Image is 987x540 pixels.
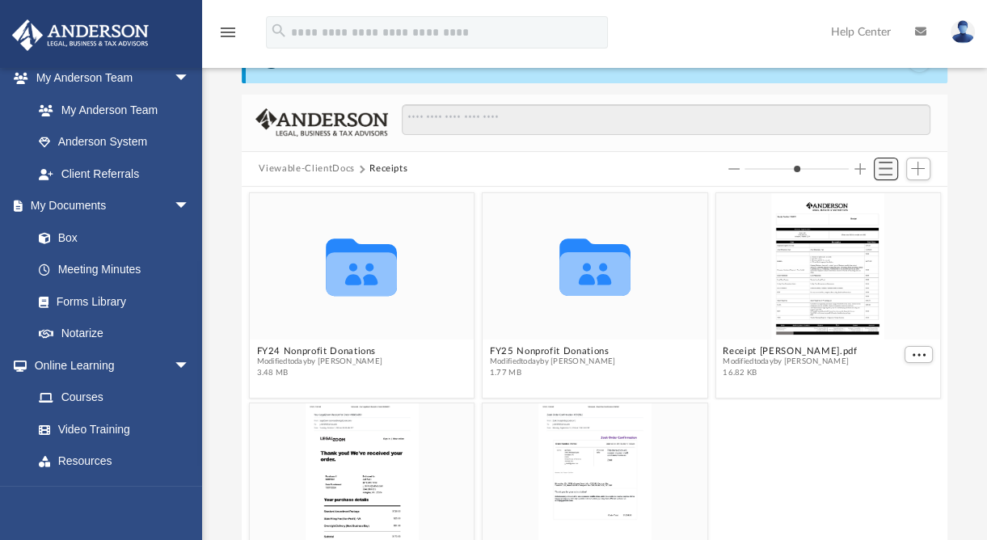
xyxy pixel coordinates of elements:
[7,19,154,51] img: Anderson Advisors Platinum Portal
[369,162,407,176] button: Receipts
[23,221,198,254] a: Box
[723,347,857,357] button: Receipt [PERSON_NAME].pdf
[905,347,934,364] button: More options
[723,368,857,378] span: 16.82 KB
[11,62,206,95] a: My Anderson Teamarrow_drop_down
[259,162,354,176] button: Viewable-ClientDocs
[874,158,898,180] button: Switch to List View
[23,318,206,350] a: Notarize
[23,285,198,318] a: Forms Library
[218,23,238,42] i: menu
[402,104,930,135] input: Search files and folders
[723,357,857,368] span: Modified today by [PERSON_NAME]
[23,126,206,158] a: Anderson System
[744,163,849,175] input: Column size
[23,94,198,126] a: My Anderson Team
[23,158,206,190] a: Client Referrals
[174,349,206,382] span: arrow_drop_down
[218,31,238,42] a: menu
[23,382,206,414] a: Courses
[174,62,206,95] span: arrow_drop_down
[256,368,382,378] span: 3.48 MB
[23,254,206,286] a: Meeting Minutes
[11,190,206,222] a: My Documentsarrow_drop_down
[951,20,975,44] img: User Pic
[23,445,206,478] a: Resources
[489,347,615,357] button: FY25 Nonprofit Donations
[906,158,930,180] button: Add
[23,413,198,445] a: Video Training
[728,163,740,175] button: Decrease column size
[489,368,615,378] span: 1.77 MB
[270,22,288,40] i: search
[11,477,214,509] a: Billingarrow_drop_down
[174,477,206,510] span: arrow_drop_down
[854,163,866,175] button: Increase column size
[174,190,206,223] span: arrow_drop_down
[489,357,615,368] span: Modified today by [PERSON_NAME]
[256,347,382,357] button: FY24 Nonprofit Donations
[11,349,206,382] a: Online Learningarrow_drop_down
[256,357,382,368] span: Modified today by [PERSON_NAME]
